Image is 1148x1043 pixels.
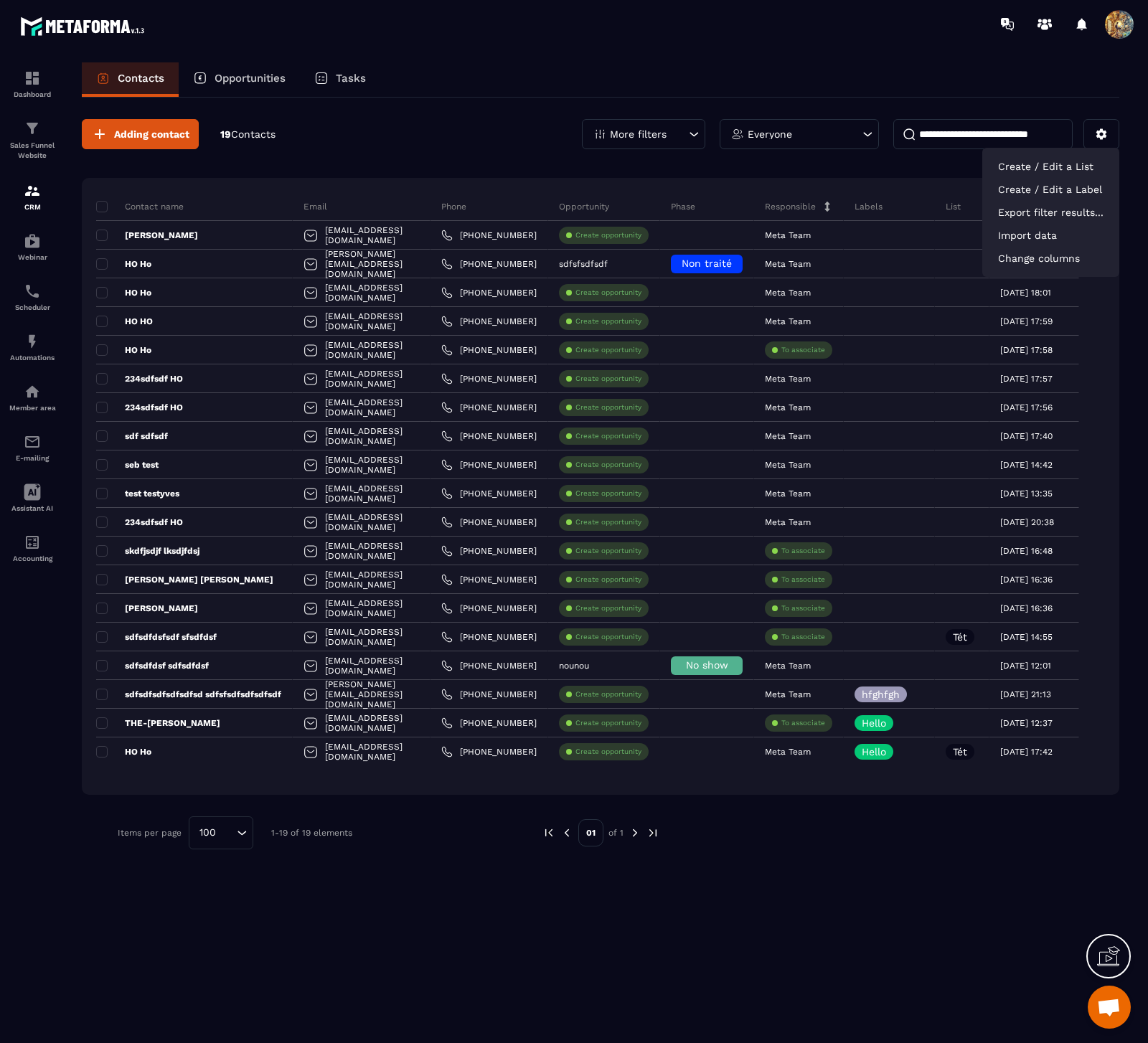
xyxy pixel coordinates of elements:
a: [PHONE_NUMBER] [441,488,537,499]
a: formationformationSales Funnel Website [4,109,61,171]
img: email [24,433,41,450]
p: Meta Team [765,689,811,699]
img: prev [560,826,573,839]
p: Create opportunity [575,489,641,499]
img: next [646,826,659,839]
p: Member area [4,404,61,412]
img: automations [24,333,41,350]
p: HO Ho [96,258,151,270]
p: skdfjsdjf lksdjfdsj [96,545,199,557]
p: [PERSON_NAME] [PERSON_NAME] [96,574,273,585]
p: hfghfgh [862,689,900,699]
img: prev [542,826,555,839]
img: formation [24,70,41,87]
p: Create opportunity [575,603,641,613]
a: [PHONE_NUMBER] [441,344,537,356]
p: nounou [559,661,589,671]
p: 01 [578,819,603,846]
p: Webinar [4,253,61,261]
p: HO HO [96,316,153,327]
a: automationsautomationsAutomations [4,322,61,372]
p: [DATE] 18:01 [1000,288,1051,298]
p: sdfsfsdfsdf [559,259,608,269]
p: THE-[PERSON_NAME] [96,717,220,729]
p: To associate [781,575,825,585]
p: Tét [953,747,967,757]
p: Create opportunity [575,288,641,298]
span: No show [686,659,728,671]
p: Contact name [96,201,184,212]
p: Hello [862,718,886,728]
p: [PERSON_NAME] [96,603,198,614]
p: Create opportunity [575,747,641,757]
a: [PHONE_NUMBER] [441,459,537,471]
div: Search for option [189,816,253,849]
p: sdfsdfdsfsdf sfsdfdsf [96,631,217,643]
p: [DATE] 16:36 [1000,575,1053,585]
a: Tasks [300,62,380,97]
p: Meta Team [765,747,811,757]
span: Non traité [682,258,732,269]
p: Items per page [118,828,182,838]
p: [DATE] 16:48 [1000,546,1053,556]
p: Email [304,201,327,212]
p: [DATE] 20:38 [1000,517,1054,527]
p: Contacts [118,72,164,85]
button: Adding contact [82,119,199,149]
p: of 1 [608,827,624,839]
p: Change columns [989,247,1112,270]
p: Create opportunity [575,402,641,412]
p: Import data [989,224,1112,247]
a: [PHONE_NUMBER] [441,545,537,557]
a: schedulerschedulerScheduler [4,272,61,322]
p: Meta Team [765,460,811,470]
p: [DATE] 12:37 [1000,718,1053,728]
p: [DATE] 14:42 [1000,460,1053,470]
img: automations [24,232,41,250]
p: Phase [671,201,695,212]
p: Meta Team [765,259,811,269]
a: [PHONE_NUMBER] [441,660,537,671]
p: Meta Team [765,402,811,412]
img: logo [20,13,149,39]
p: Export filter results... [989,201,1112,224]
p: Meta Team [765,431,811,441]
p: 1-19 of 19 elements [271,828,352,838]
a: [PHONE_NUMBER] [441,316,537,327]
a: emailemailE-mailing [4,423,61,473]
p: test testyves [96,488,179,499]
p: Create opportunity [575,546,641,556]
p: 234sdfsdf HO [96,373,183,384]
a: [PHONE_NUMBER] [441,287,537,298]
p: Accounting [4,554,61,562]
a: [PHONE_NUMBER] [441,258,537,270]
p: [DATE] 17:56 [1000,402,1053,412]
p: HO Ho [96,344,151,356]
p: [DATE] 12:01 [1000,661,1051,671]
p: Meta Team [765,316,811,326]
a: [PHONE_NUMBER] [441,631,537,643]
p: 234sdfsdf HO [96,516,183,528]
a: [PHONE_NUMBER] [441,430,537,442]
p: Create opportunity [575,374,641,384]
a: automationsautomationsWebinar [4,222,61,272]
p: [DATE] 21:13 [1000,689,1051,699]
img: formation [24,120,41,137]
p: Create opportunity [575,718,641,728]
p: Automations [4,354,61,362]
p: Create / Edit a List [989,155,1112,178]
p: [DATE] 17:57 [1000,374,1053,384]
p: Assistant AI [4,504,61,512]
p: sdfsdfdsf sdfsdfdsf [96,660,209,671]
p: [DATE] 14:55 [1000,632,1053,642]
p: Meta Team [765,489,811,499]
p: CRM [4,203,61,211]
a: Opportunities [179,62,300,97]
p: Create opportunity [575,460,641,470]
span: Adding contact [114,127,189,141]
p: seb test [96,459,159,471]
p: Responsible [765,201,816,212]
p: Phone [441,201,466,212]
a: [PHONE_NUMBER] [441,230,537,241]
a: Assistant AI [4,473,61,523]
